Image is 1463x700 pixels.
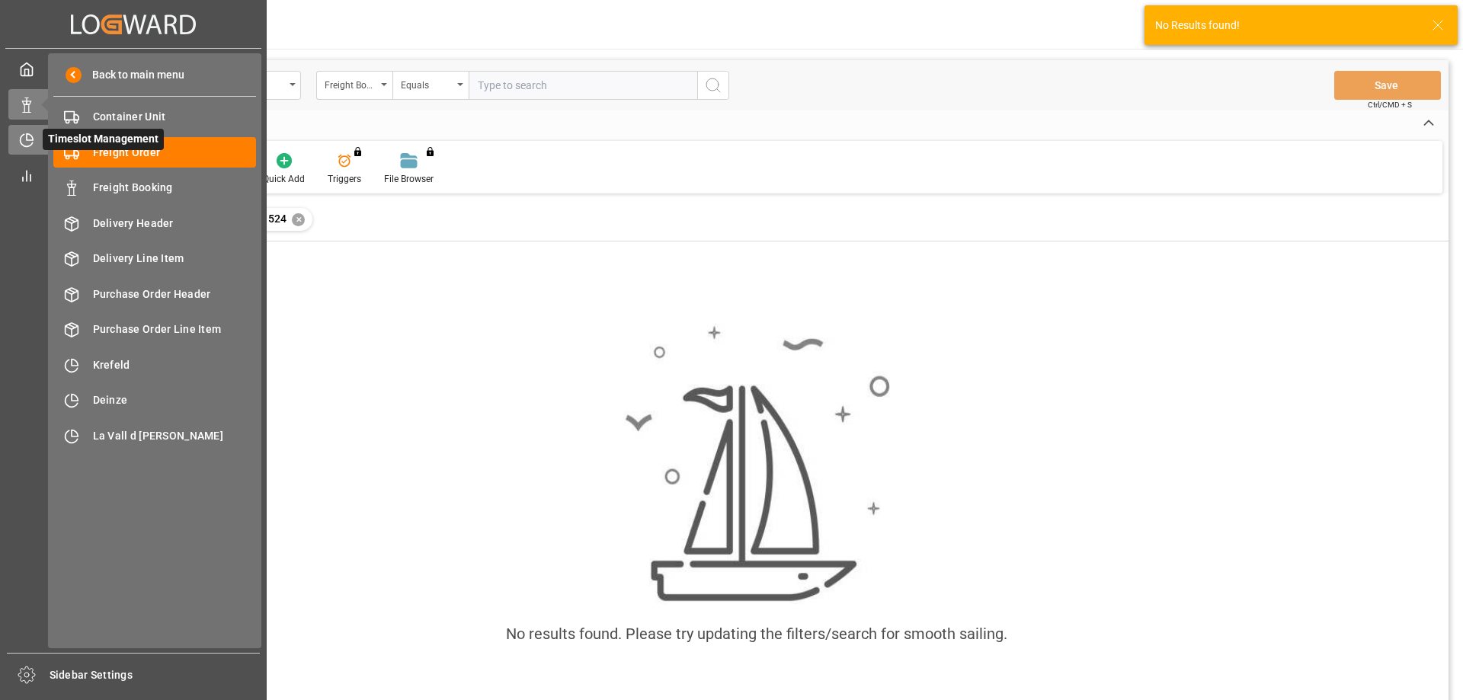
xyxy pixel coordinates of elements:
a: My Cockpit [8,54,258,84]
span: Sidebar Settings [50,667,261,683]
button: Save [1334,71,1441,100]
a: Container Unit [53,102,256,132]
span: Delivery Header [93,216,257,232]
a: Purchase Order Header [53,279,256,308]
div: No results found. Please try updating the filters/search for smooth sailing. [506,622,1007,645]
span: Freight Booking [93,180,257,196]
div: No Results found! [1155,18,1417,34]
div: ✕ [292,213,305,226]
div: Quick Add [263,172,305,186]
span: Container Unit [93,109,257,125]
a: Purchase Order Line Item [53,315,256,344]
span: Timeslot Management [43,129,164,150]
button: search button [697,71,729,100]
span: Purchase Order Header [93,286,257,302]
span: Back to main menu [82,67,184,83]
span: Freight Order [93,145,257,161]
a: Krefeld [53,350,256,379]
a: La Vall d [PERSON_NAME] [53,420,256,450]
img: smooth_sailing.jpeg [623,324,890,604]
a: Freight Order [53,137,256,167]
a: Freight Booking [53,173,256,203]
a: Timeslot ManagementTimeslot Management [8,125,258,155]
a: My Reports [8,160,258,190]
a: Delivery Line Item [53,244,256,273]
button: open menu [392,71,469,100]
span: La Vall d [PERSON_NAME] [93,428,257,444]
span: Delivery Line Item [93,251,257,267]
a: Delivery Header [53,208,256,238]
a: Deinze [53,385,256,415]
span: Ctrl/CMD + S [1368,99,1412,110]
div: Freight Booking Number [325,75,376,92]
input: Type to search [469,71,697,100]
button: open menu [316,71,392,100]
div: Equals [401,75,453,92]
span: Deinze [93,392,257,408]
span: Purchase Order Line Item [93,321,257,337]
span: Krefeld [93,357,257,373]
